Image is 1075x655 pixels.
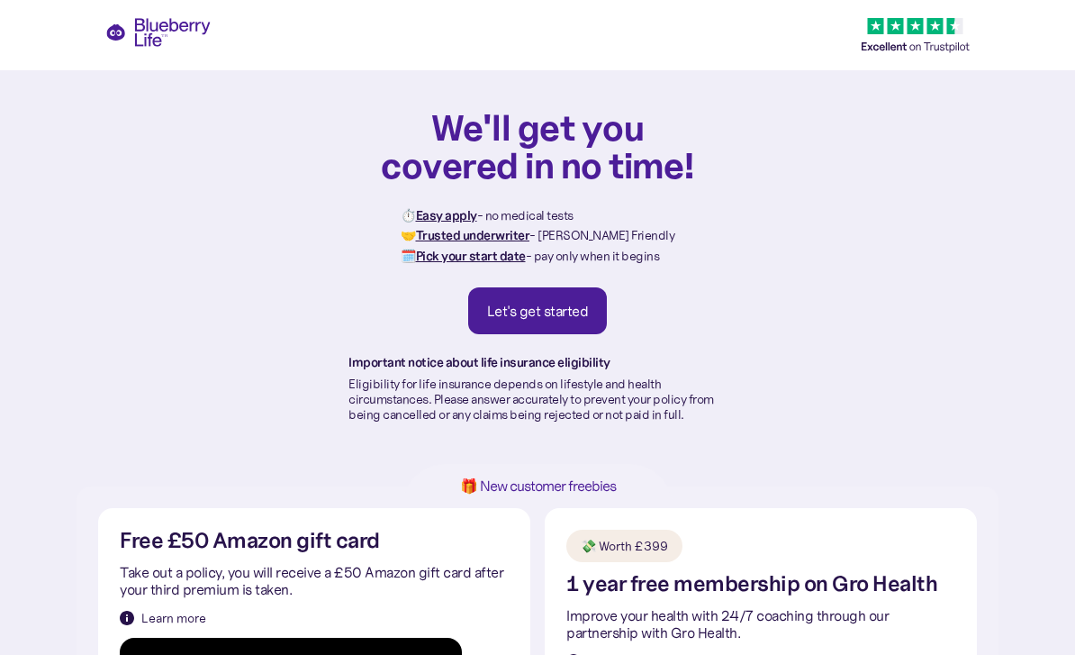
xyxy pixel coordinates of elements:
[120,609,206,627] a: Learn more
[581,537,668,555] div: 💸 Worth £399
[566,573,937,596] h2: 1 year free membership on Gro Health
[468,287,608,334] a: Let's get started
[566,607,955,641] p: Improve your health with 24/7 coaching through our partnership with Gro Health.
[401,205,674,266] p: ⏱️ - no medical tests 🤝 - [PERSON_NAME] Friendly 🗓️ - pay only when it begins
[487,302,589,320] div: Let's get started
[380,108,695,184] h1: We'll get you covered in no time!
[120,564,509,598] p: Take out a policy, you will receive a £50 Amazon gift card after your third premium is taken.
[120,530,380,552] h2: Free £50 Amazon gift card
[416,207,477,223] strong: Easy apply
[348,354,610,370] strong: Important notice about life insurance eligibility
[141,609,206,627] div: Learn more
[431,478,644,494] h1: 🎁 New customer freebies
[348,377,727,422] p: Eligibility for life insurance depends on lifestyle and health circumstances. Please answer accur...
[416,227,530,243] strong: Trusted underwriter
[416,248,526,264] strong: Pick your start date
